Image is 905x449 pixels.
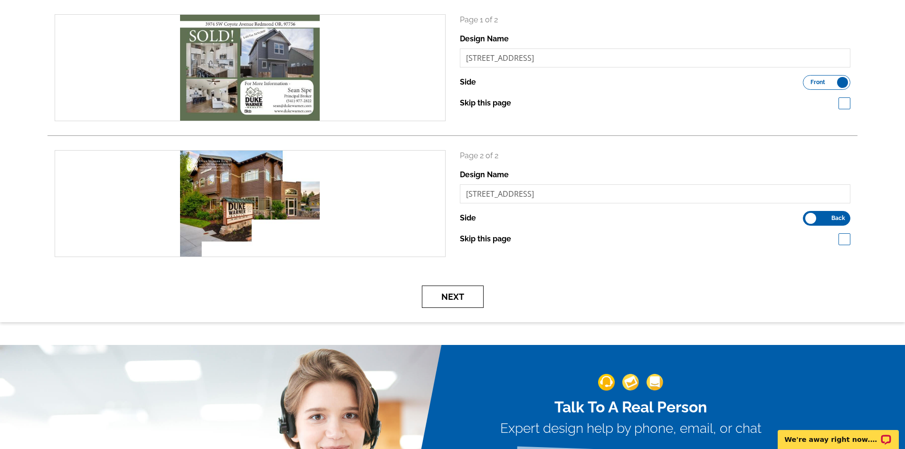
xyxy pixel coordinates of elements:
[460,150,851,162] p: Page 2 of 2
[460,14,851,26] p: Page 1 of 2
[460,169,509,181] label: Design Name
[500,398,762,416] h2: Talk To A Real Person
[500,420,762,437] h3: Expert design help by phone, email, or chat
[422,286,484,308] button: Next
[460,184,851,203] input: File Name
[460,33,509,45] label: Design Name
[460,97,511,109] label: Skip this page
[460,233,511,245] label: Skip this page
[460,76,476,88] label: Side
[460,212,476,224] label: Side
[598,374,615,391] img: support-img-1.png
[622,374,639,391] img: support-img-2.png
[810,80,825,85] span: Front
[772,419,905,449] iframe: LiveChat chat widget
[647,374,663,391] img: support-img-3_1.png
[460,48,851,67] input: File Name
[831,216,845,220] span: Back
